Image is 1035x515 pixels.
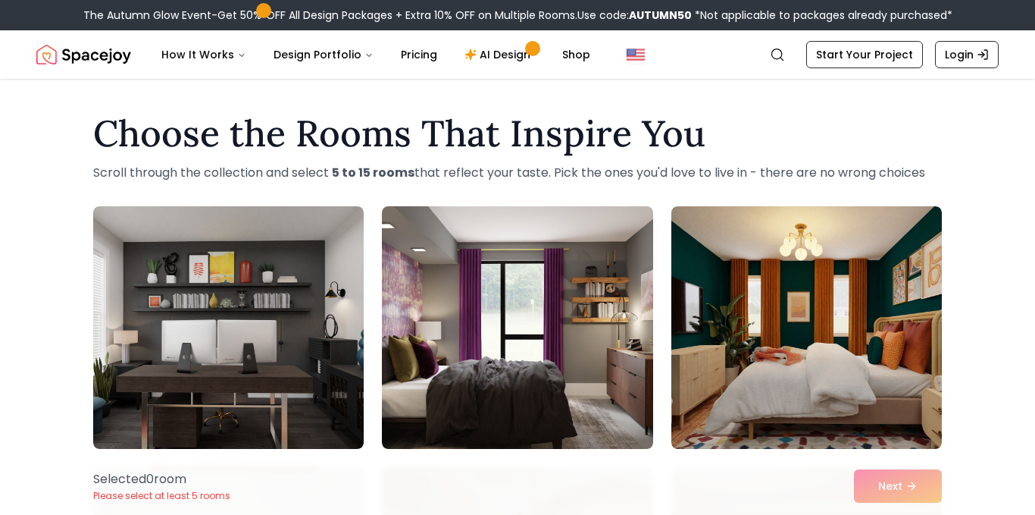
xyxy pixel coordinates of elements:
[36,39,131,70] img: Spacejoy Logo
[149,39,602,70] nav: Main
[93,490,230,502] p: Please select at least 5 rooms
[93,164,942,182] p: Scroll through the collection and select that reflect your taste. Pick the ones you'd love to liv...
[261,39,386,70] button: Design Portfolio
[806,41,923,68] a: Start Your Project
[83,8,952,23] div: The Autumn Glow Event-Get 50% OFF All Design Packages + Extra 10% OFF on Multiple Rooms.
[93,206,364,449] img: Room room-1
[577,8,692,23] span: Use code:
[627,46,645,64] img: United States
[149,39,258,70] button: How It Works
[36,30,999,79] nav: Global
[452,39,547,70] a: AI Design
[36,39,131,70] a: Spacejoy
[93,115,942,152] h1: Choose the Rooms That Inspire You
[389,39,449,70] a: Pricing
[692,8,952,23] span: *Not applicable to packages already purchased*
[629,8,692,23] b: AUTUMN50
[332,164,414,181] strong: 5 to 15 rooms
[671,206,942,449] img: Room room-3
[935,41,999,68] a: Login
[93,470,230,488] p: Selected 0 room
[382,206,652,449] img: Room room-2
[550,39,602,70] a: Shop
